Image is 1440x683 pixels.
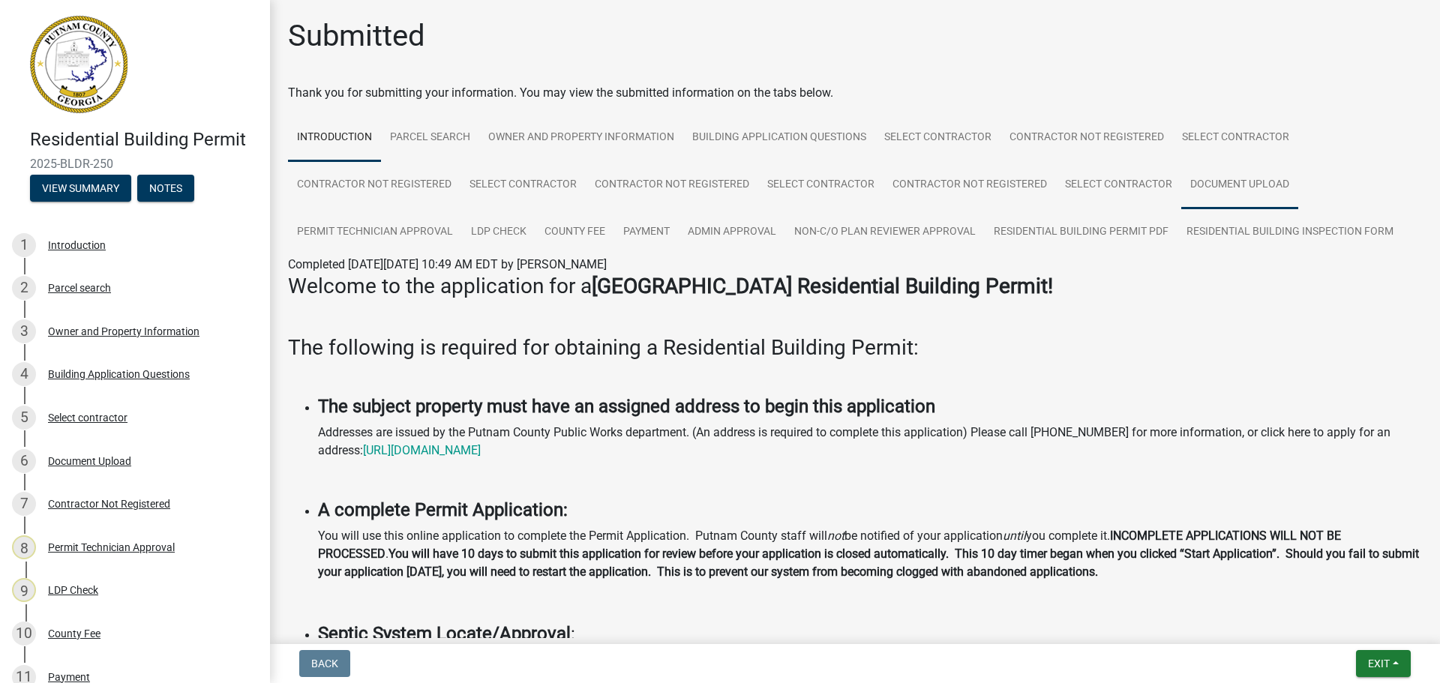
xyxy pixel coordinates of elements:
div: Select contractor [48,412,127,423]
div: 10 [12,622,36,646]
a: Document Upload [1181,161,1298,209]
p: You will use this online application to complete the Permit Application. Putnam County staff will... [318,527,1422,581]
p: Addresses are issued by the Putnam County Public Works department. (An address is required to com... [318,424,1422,460]
div: Owner and Property Information [48,326,199,337]
div: Parcel search [48,283,111,293]
a: Contractor Not Registered [586,161,758,209]
div: Document Upload [48,456,131,466]
span: Back [311,658,338,670]
strong: INCOMPLETE APPLICATIONS WILL NOT BE PROCESSED [318,529,1341,561]
strong: You will have 10 days to submit this application for review before your application is closed aut... [318,547,1419,579]
div: Payment [48,672,90,682]
div: 4 [12,362,36,386]
a: [URL][DOMAIN_NAME] [363,443,481,457]
a: Contractor Not Registered [288,161,460,209]
div: LDP Check [48,585,98,595]
strong: [GEOGRAPHIC_DATA] Residential Building Permit! [592,274,1053,298]
div: 7 [12,492,36,516]
wm-modal-confirm: Notes [137,183,194,195]
div: Introduction [48,240,106,250]
button: Exit [1356,650,1411,677]
button: Back [299,650,350,677]
a: Contractor Not Registered [883,161,1056,209]
button: View Summary [30,175,131,202]
div: 1 [12,233,36,257]
h3: The following is required for obtaining a Residential Building Permit: [288,335,1422,361]
div: 5 [12,406,36,430]
span: 2025-BLDR-250 [30,157,240,171]
div: 6 [12,449,36,473]
a: Non-C/O Plan Reviewer Approval [785,208,985,256]
strong: Septic System Locate/Approval [318,623,571,644]
div: County Fee [48,628,100,639]
a: Admin Approval [679,208,785,256]
a: Contractor Not Registered [1000,114,1173,162]
h1: Submitted [288,18,425,54]
a: Residential Building Inspection Form [1177,208,1402,256]
div: 3 [12,319,36,343]
a: Building Application Questions [683,114,875,162]
a: Parcel search [381,114,479,162]
a: Select contractor [875,114,1000,162]
button: Notes [137,175,194,202]
div: 9 [12,578,36,602]
a: Owner and Property Information [479,114,683,162]
i: not [827,529,844,543]
wm-modal-confirm: Summary [30,183,131,195]
a: Residential Building Permit PDF [985,208,1177,256]
div: Contractor Not Registered [48,499,170,509]
h4: : [318,623,1422,645]
h3: Welcome to the application for a [288,274,1422,299]
a: Select contractor [1056,161,1181,209]
a: LDP Check [462,208,535,256]
h4: Residential Building Permit [30,129,258,151]
a: Select contractor [758,161,883,209]
div: 2 [12,276,36,300]
a: Select contractor [460,161,586,209]
div: Building Application Questions [48,369,190,379]
a: Payment [614,208,679,256]
span: Completed [DATE][DATE] 10:49 AM EDT by [PERSON_NAME] [288,257,607,271]
a: Select contractor [1173,114,1298,162]
img: Putnam County, Georgia [30,16,127,113]
div: Thank you for submitting your information. You may view the submitted information on the tabs below. [288,84,1422,102]
i: until [1003,529,1026,543]
a: Permit Technician Approval [288,208,462,256]
a: Introduction [288,114,381,162]
strong: The subject property must have an assigned address to begin this application [318,396,935,417]
div: Permit Technician Approval [48,542,175,553]
div: 8 [12,535,36,559]
a: County Fee [535,208,614,256]
strong: A complete Permit Application: [318,499,568,520]
span: Exit [1368,658,1390,670]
